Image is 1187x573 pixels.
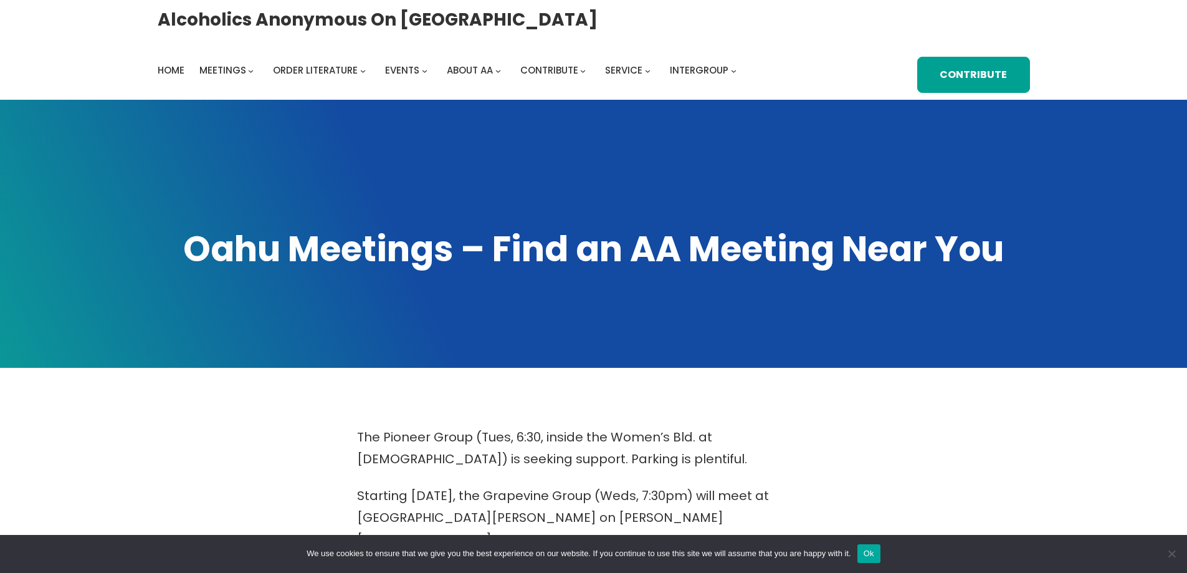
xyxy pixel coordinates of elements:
[199,64,246,77] span: Meetings
[670,62,728,79] a: Intergroup
[158,226,1030,273] h1: Oahu Meetings – Find an AA Meeting Near You
[645,67,651,73] button: Service submenu
[422,67,427,73] button: Events submenu
[357,485,831,551] p: Starting [DATE], the Grapevine Group (Weds, 7:30pm) will meet at [GEOGRAPHIC_DATA][PERSON_NAME] o...
[385,64,419,77] span: Events
[199,62,246,79] a: Meetings
[1165,547,1178,560] span: No
[158,62,184,79] a: Home
[447,64,493,77] span: About AA
[385,62,419,79] a: Events
[605,62,642,79] a: Service
[273,64,358,77] span: Order Literature
[158,62,741,79] nav: Intergroup
[357,426,831,470] p: The Pioneer Group (Tues, 6:30, inside the Women’s Bld. at [DEMOGRAPHIC_DATA]) is seeking support....
[158,64,184,77] span: Home
[520,64,578,77] span: Contribute
[580,67,586,73] button: Contribute submenu
[917,57,1029,94] a: Contribute
[158,4,598,35] a: Alcoholics Anonymous on [GEOGRAPHIC_DATA]
[307,547,851,560] span: We use cookies to ensure that we give you the best experience on our website. If you continue to ...
[731,67,737,73] button: Intergroup submenu
[248,67,254,73] button: Meetings submenu
[605,64,642,77] span: Service
[447,62,493,79] a: About AA
[670,64,728,77] span: Intergroup
[857,544,880,563] button: Ok
[360,67,366,73] button: Order Literature submenu
[495,67,501,73] button: About AA submenu
[520,62,578,79] a: Contribute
